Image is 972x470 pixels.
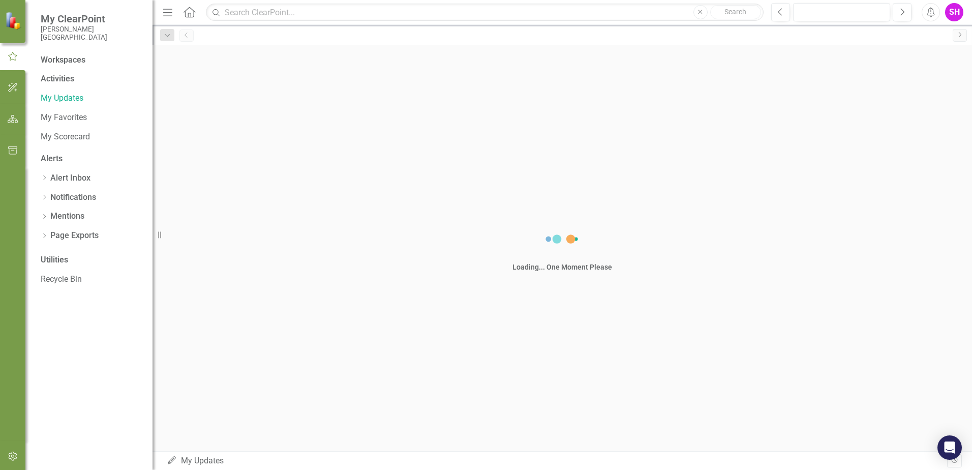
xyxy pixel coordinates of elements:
img: ClearPoint Strategy [5,11,23,30]
div: Workspaces [41,54,85,66]
small: [PERSON_NAME][GEOGRAPHIC_DATA] [41,25,142,42]
a: Alert Inbox [50,172,90,184]
a: Recycle Bin [41,274,142,285]
a: My Favorites [41,112,142,124]
div: Activities [41,73,142,85]
div: Open Intercom Messenger [937,435,962,460]
a: My Scorecard [41,131,142,143]
button: Search [710,5,761,19]
input: Search ClearPoint... [206,4,764,21]
span: My ClearPoint [41,13,142,25]
div: My Updates [167,455,947,467]
a: Mentions [50,211,84,222]
span: Search [724,8,746,16]
a: Page Exports [50,230,99,242]
div: Alerts [41,153,142,165]
button: SH [945,3,963,21]
a: Notifications [50,192,96,203]
a: My Updates [41,93,142,104]
div: Loading... One Moment Please [512,262,612,272]
div: Utilities [41,254,142,266]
